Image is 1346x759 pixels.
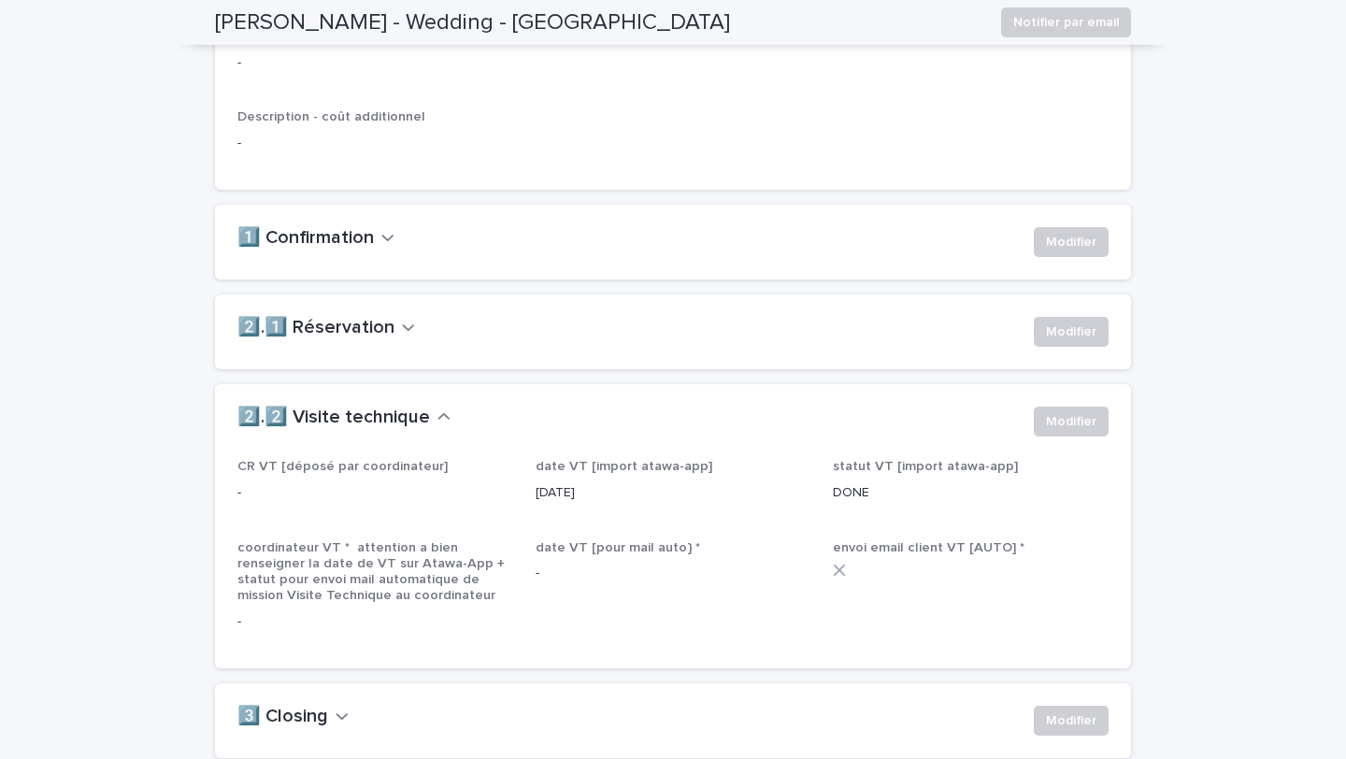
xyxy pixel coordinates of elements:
[237,483,513,503] p: -
[1013,13,1119,32] span: Notifier par email
[1046,412,1096,431] span: Modifier
[237,706,328,728] h2: 3️⃣ Closing
[1001,7,1131,37] button: Notifier par email
[833,541,1024,554] span: envoi email client VT [AUTO] *
[1034,706,1109,736] button: Modifier
[1046,322,1096,341] span: Modifier
[1034,227,1109,257] button: Modifier
[237,541,505,603] span: coordinateur VT * attention a bien renseigner la date de VT sur Atawa-App + statut pour envoi mai...
[536,483,811,503] p: [DATE]
[1046,711,1096,730] span: Modifier
[833,460,1018,473] span: statut VT [import atawa-app]
[1046,233,1096,251] span: Modifier
[237,407,451,429] button: 2️⃣.2️⃣ Visite technique
[1034,317,1109,347] button: Modifier
[237,53,513,73] p: -
[237,460,448,473] span: CR VT [déposé par coordinateur]
[237,407,430,429] h2: 2️⃣.2️⃣ Visite technique
[536,460,712,473] span: date VT [import atawa-app]
[237,317,394,339] h2: 2️⃣.1️⃣ Réservation
[833,483,1109,503] p: DONE
[237,612,513,632] p: -
[237,706,349,728] button: 3️⃣ Closing
[237,134,1109,153] p: -
[215,9,730,36] h2: [PERSON_NAME] - Wedding - [GEOGRAPHIC_DATA]
[237,110,425,123] span: Description - coût additionnel
[536,564,811,583] p: -
[237,227,374,250] h2: 1️⃣ Confirmation
[237,317,415,339] button: 2️⃣.1️⃣ Réservation
[237,227,394,250] button: 1️⃣ Confirmation
[1034,407,1109,437] button: Modifier
[536,541,700,554] span: date VT [pour mail auto} *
